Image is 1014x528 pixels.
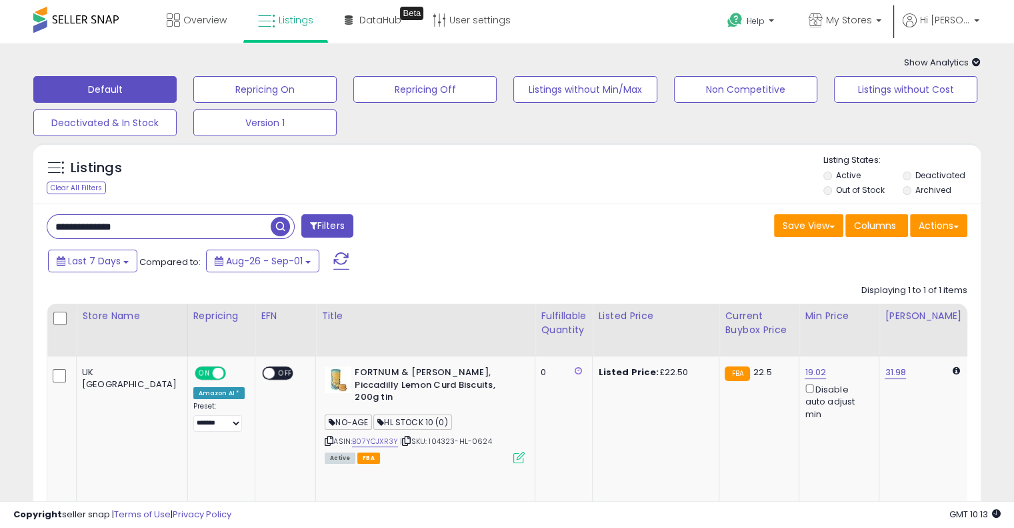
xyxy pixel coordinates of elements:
[325,453,355,464] span: All listings currently available for purchase on Amazon
[805,366,826,379] a: 19.02
[541,309,587,337] div: Fulfillable Quantity
[727,12,743,29] i: Get Help
[301,214,353,238] button: Filters
[674,76,817,103] button: Non Competitive
[114,508,171,521] a: Terms of Use
[725,366,749,381] small: FBA
[915,170,965,181] label: Deactivated
[353,76,497,103] button: Repricing Off
[717,2,787,43] a: Help
[910,214,967,237] button: Actions
[355,366,517,407] b: FORTNUM & [PERSON_NAME], Piccadilly Lemon Curd Biscuits, 200g tin
[193,402,245,432] div: Preset:
[196,368,213,379] span: ON
[173,508,231,521] a: Privacy Policy
[33,76,177,103] button: Default
[513,76,657,103] button: Listings without Min/Max
[47,182,106,194] div: Clear All Filters
[193,387,245,399] div: Amazon AI *
[193,109,337,136] button: Version 1
[373,415,451,430] span: HL STOCK 10 (0)
[836,170,861,181] label: Active
[861,284,967,297] div: Displaying 1 to 1 of 1 items
[325,415,372,430] span: NO-AGE
[223,368,245,379] span: OFF
[949,508,1001,521] span: 2025-09-9 10:13 GMT
[845,214,908,237] button: Columns
[904,56,981,69] span: Show Analytics
[325,366,351,393] img: 41n8QCp4VZL._SL40_.jpg
[226,254,303,268] span: Aug-26 - Sep-01
[68,254,121,268] span: Last 7 Days
[352,436,398,447] a: B07YCJXR3Y
[725,309,793,337] div: Current Buybox Price
[541,366,582,378] div: 0
[193,309,250,323] div: Repricing
[885,366,906,379] a: 31.98
[193,76,337,103] button: Repricing On
[82,309,182,323] div: Store Name
[71,159,122,178] h5: Listings
[598,366,709,378] div: £22.50
[48,250,137,272] button: Last 7 Days
[920,13,970,27] span: Hi [PERSON_NAME]
[357,453,380,464] span: FBA
[82,366,177,390] div: UK [GEOGRAPHIC_DATA]
[400,436,492,447] span: | SKU: 104323-HL-0624
[33,109,177,136] button: Deactivated & In Stock
[854,219,896,232] span: Columns
[359,13,401,27] span: DataHub
[183,13,227,27] span: Overview
[805,382,869,421] div: Disable auto adjust min
[747,15,765,27] span: Help
[139,256,201,268] span: Compared to:
[325,366,525,462] div: ASIN:
[400,7,423,20] div: Tooltip anchor
[275,368,296,379] span: OFF
[753,366,772,378] span: 22.5
[279,13,313,27] span: Listings
[826,13,872,27] span: My Stores
[261,309,310,323] div: EFN
[836,184,885,196] label: Out of Stock
[805,309,873,323] div: Min Price
[903,13,979,43] a: Hi [PERSON_NAME]
[915,184,951,196] label: Archived
[206,250,319,272] button: Aug-26 - Sep-01
[823,154,981,167] p: Listing States:
[774,214,843,237] button: Save View
[598,366,659,378] b: Listed Price:
[13,509,231,521] div: seller snap | |
[885,309,964,323] div: [PERSON_NAME]
[13,508,62,521] strong: Copyright
[598,309,713,323] div: Listed Price
[321,309,529,323] div: Title
[834,76,977,103] button: Listings without Cost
